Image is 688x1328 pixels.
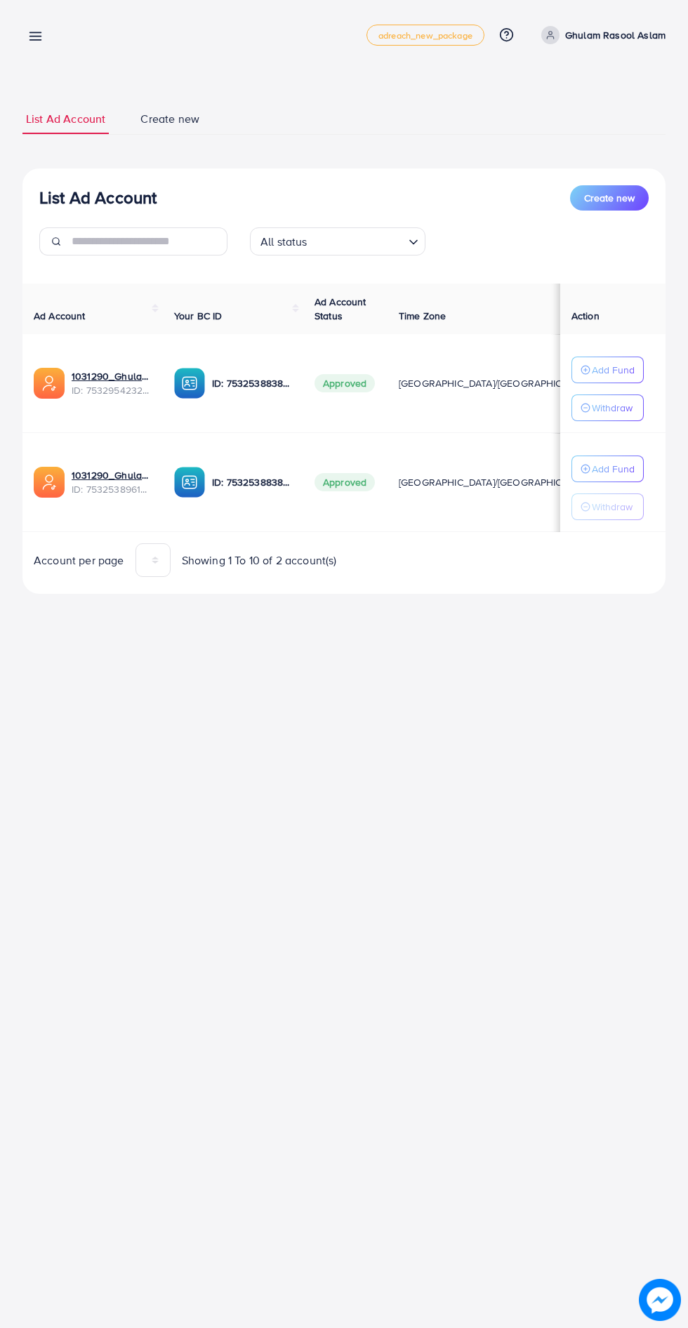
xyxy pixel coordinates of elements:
[570,185,649,211] button: Create new
[592,361,635,378] p: Add Fund
[571,357,644,383] button: Add Fund
[571,456,644,482] button: Add Fund
[378,31,472,40] span: adreach_new_package
[592,498,633,515] p: Withdraw
[571,309,600,323] span: Action
[174,309,223,323] span: Your BC ID
[536,26,666,44] a: Ghulam Rasool Aslam
[34,368,65,399] img: ic-ads-acc.e4c84228.svg
[72,369,152,398] div: <span class='underline'>1031290_Ghulam Rasool Aslam 2_1753902599199</span></br>7532954232266326017
[399,376,594,390] span: [GEOGRAPHIC_DATA]/[GEOGRAPHIC_DATA]
[258,232,310,252] span: All status
[312,229,403,252] input: Search for option
[174,368,205,399] img: ic-ba-acc.ded83a64.svg
[250,227,425,255] div: Search for option
[315,374,375,392] span: Approved
[584,191,635,205] span: Create new
[72,468,152,482] a: 1031290_Ghulam Rasool Aslam_1753805901568
[72,482,152,496] span: ID: 7532538961244635153
[72,468,152,497] div: <span class='underline'>1031290_Ghulam Rasool Aslam_1753805901568</span></br>7532538961244635153
[366,25,484,46] a: adreach_new_package
[571,394,644,421] button: Withdraw
[315,473,375,491] span: Approved
[34,552,124,569] span: Account per page
[592,399,633,416] p: Withdraw
[140,111,199,127] span: Create new
[399,309,446,323] span: Time Zone
[399,475,594,489] span: [GEOGRAPHIC_DATA]/[GEOGRAPHIC_DATA]
[182,552,337,569] span: Showing 1 To 10 of 2 account(s)
[565,27,666,44] p: Ghulam Rasool Aslam
[34,309,86,323] span: Ad Account
[315,295,366,323] span: Ad Account Status
[592,460,635,477] p: Add Fund
[26,111,105,127] span: List Ad Account
[34,467,65,498] img: ic-ads-acc.e4c84228.svg
[174,467,205,498] img: ic-ba-acc.ded83a64.svg
[72,383,152,397] span: ID: 7532954232266326017
[72,369,152,383] a: 1031290_Ghulam Rasool Aslam 2_1753902599199
[642,1282,678,1318] img: image
[39,187,157,208] h3: List Ad Account
[212,375,292,392] p: ID: 7532538838637019152
[571,493,644,520] button: Withdraw
[212,474,292,491] p: ID: 7532538838637019152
